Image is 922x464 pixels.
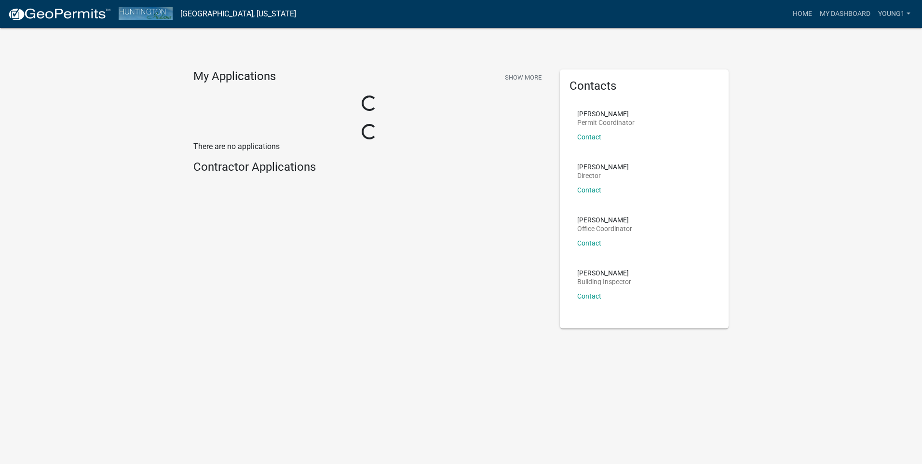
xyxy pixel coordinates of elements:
a: Home [789,5,816,23]
a: Contact [577,292,601,300]
img: Huntington County, Indiana [119,7,173,20]
h4: My Applications [193,69,276,84]
a: Contact [577,186,601,194]
a: young1 [874,5,914,23]
a: Contact [577,133,601,141]
p: There are no applications [193,141,545,152]
h5: Contacts [569,79,719,93]
p: [PERSON_NAME] [577,217,632,223]
h4: Contractor Applications [193,160,545,174]
p: Director [577,172,629,179]
a: Contact [577,239,601,247]
p: [PERSON_NAME] [577,270,631,276]
p: [PERSON_NAME] [577,110,635,117]
p: [PERSON_NAME] [577,164,629,170]
p: Permit Coordinator [577,119,635,126]
p: Office Coordinator [577,225,632,232]
wm-workflow-list-section: Contractor Applications [193,160,545,178]
a: My Dashboard [816,5,874,23]
p: Building Inspector [577,278,631,285]
a: [GEOGRAPHIC_DATA], [US_STATE] [180,6,296,22]
button: Show More [501,69,545,85]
